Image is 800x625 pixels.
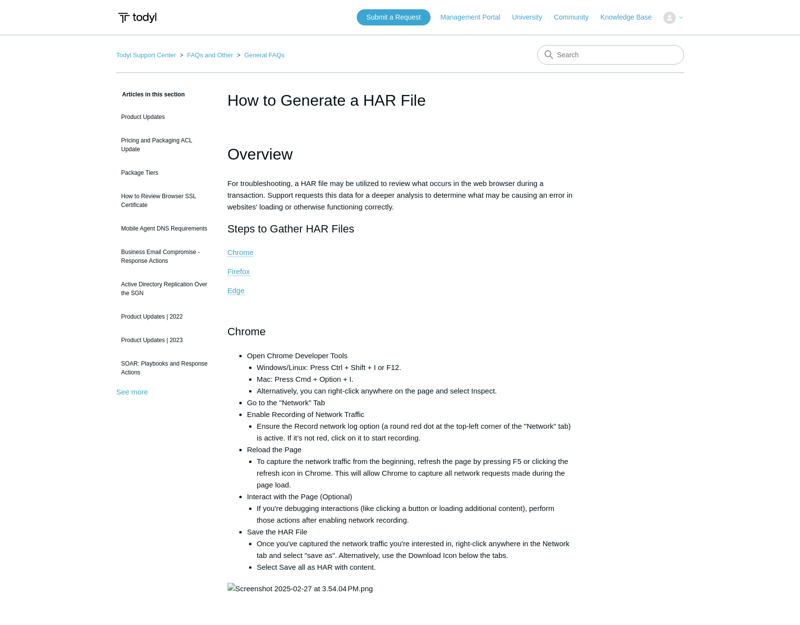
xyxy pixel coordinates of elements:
[537,45,684,65] input: Search
[116,51,176,59] a: Todyl Support Center
[235,51,285,59] li: General FAQs
[116,307,213,326] a: Product Updates | 2022
[247,397,573,409] li: Go to the "Network" Tab
[116,219,213,238] a: Mobile Agent DNS Requirements
[247,491,573,526] li: Interact with the Page (Optional)
[257,561,573,573] li: Select Save all as HAR with content.
[257,503,573,526] li: If you're debugging interactions (like clicking a button or loading additional content), perform ...
[247,444,573,491] li: Reload the Page
[257,420,573,444] li: Ensure the Record network log option (a round red dot at the top-left corner of the "Network" tab...
[512,12,551,23] a: University
[228,248,253,257] a: Chrome
[116,275,213,302] a: Active Directory Replication Over the SGN
[116,187,213,214] a: How to Review Browser SSL Certificate
[600,12,662,23] a: Knowledge Base
[178,51,235,59] li: FAQs and Other
[228,89,573,112] h1: How to Generate a HAR File
[247,350,573,397] li: Open Chrome Developer Tools
[187,51,233,59] a: FAQs and Other
[257,385,573,397] li: Alternatively, you can right-click anywhere on the page and select Inspect.
[116,354,213,382] a: SOAR: Playbooks and Response Actions
[228,142,573,167] h1: Overview
[116,131,213,159] a: Pricing and Packaging ACL Update
[257,456,573,491] li: To capture the network traffic from the beginning, refresh the page by pressing F5 or clicking th...
[116,108,213,126] a: Product Updates
[116,243,213,270] a: Business Email Compromise - Response Actions
[257,362,573,373] li: Windows/Linux: Press Ctrl + Shift + I or F12.
[228,220,573,237] h2: Steps to Gather HAR Files
[357,9,431,25] a: Submit a Request
[228,178,573,213] p: For troubleshooting, a HAR file may be utilized to review what occurs in the web browser during a...
[257,538,573,561] li: Once you've captured the network traffic you're interested in, right-click anywhere in the Networ...
[116,163,213,182] a: Package Tiers
[116,9,158,27] img: Todyl Support Center Help Center home page
[228,323,573,340] h2: Chrome
[244,51,284,59] a: General FAQs
[247,409,573,444] li: Enable Recording of Network Traffic
[228,286,245,295] a: Edge
[116,91,185,98] span: Articles in this section
[228,583,373,595] img: Screenshot 2025-02-27 at 3.54.04 PM.png
[228,267,250,276] a: Firefox
[257,373,573,385] li: Mac: Press Cmd + Option + I.
[440,12,510,23] a: Management Portal
[116,51,178,59] li: Todyl Support Center
[116,388,148,396] a: See more
[116,331,213,349] a: Product Updates | 2023
[554,12,598,23] a: Community
[247,526,573,573] li: Save the HAR File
